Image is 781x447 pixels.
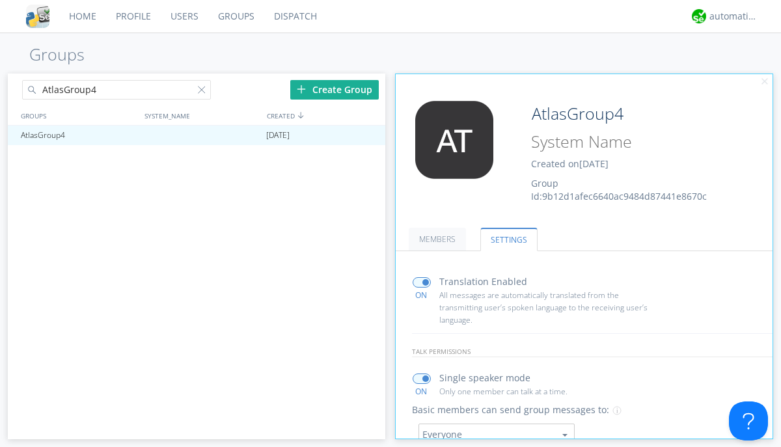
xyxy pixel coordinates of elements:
div: GROUPS [18,106,138,125]
input: System Name [527,129,737,154]
p: Only one member can talk at a time. [439,385,648,398]
p: talk permissions [412,346,773,357]
button: Everyone [418,424,575,446]
img: plus.svg [297,85,306,94]
div: automation+atlas [709,10,758,23]
span: Group Id: 9b12d1afec6640ac9484d87441e8670c [531,177,707,202]
img: cddb5a64eb264b2086981ab96f4c1ba7 [26,5,49,28]
a: SETTINGS [480,228,538,251]
img: d2d01cd9b4174d08988066c6d424eccd [692,9,706,23]
div: SYSTEM_NAME [141,106,264,125]
span: [DATE] [266,126,290,145]
div: AtlasGroup4 [18,126,139,145]
span: [DATE] [579,157,609,170]
p: All messages are automatically translated from the transmitting user’s spoken language to the rec... [439,289,648,327]
p: Single speaker mode [439,371,530,385]
div: Create Group [290,80,379,100]
p: Basic members can send group messages to: [412,403,609,417]
a: MEMBERS [409,228,466,251]
img: cancel.svg [760,77,769,87]
input: Search groups [22,80,211,100]
iframe: Toggle Customer Support [729,401,768,440]
div: ON [407,290,436,301]
img: 373638.png [405,101,503,179]
div: ON [407,386,436,397]
span: Created on [531,157,609,170]
input: Group Name [527,101,737,127]
a: AtlasGroup4[DATE] [8,126,385,145]
div: CREATED [264,106,387,125]
p: Translation Enabled [439,275,527,289]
